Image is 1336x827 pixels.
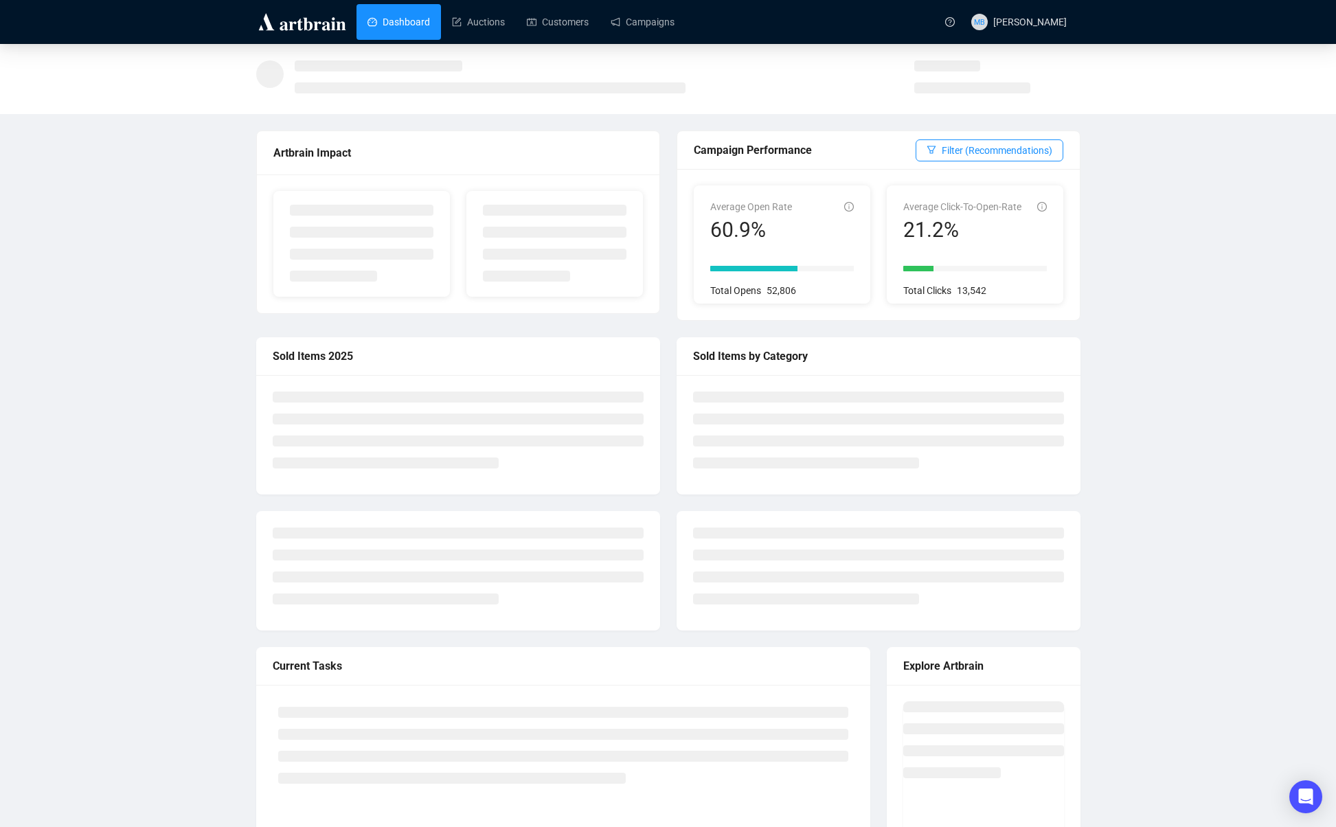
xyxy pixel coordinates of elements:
[273,657,854,675] div: Current Tasks
[945,17,955,27] span: question-circle
[367,4,430,40] a: Dashboard
[611,4,675,40] a: Campaigns
[273,348,644,365] div: Sold Items 2025
[993,16,1067,27] span: [PERSON_NAME]
[942,143,1052,158] span: Filter (Recommendations)
[767,285,796,296] span: 52,806
[903,285,951,296] span: Total Clicks
[693,348,1064,365] div: Sold Items by Category
[1037,202,1047,212] span: info-circle
[273,144,643,161] div: Artbrain Impact
[1289,780,1322,813] div: Open Intercom Messenger
[974,16,985,27] span: MB
[903,217,1021,243] div: 21.2%
[710,201,792,212] span: Average Open Rate
[710,217,792,243] div: 60.9%
[694,141,916,159] div: Campaign Performance
[916,139,1063,161] button: Filter (Recommendations)
[452,4,505,40] a: Auctions
[903,657,1064,675] div: Explore Artbrain
[527,4,589,40] a: Customers
[927,145,936,155] span: filter
[957,285,986,296] span: 13,542
[844,202,854,212] span: info-circle
[903,201,1021,212] span: Average Click-To-Open-Rate
[256,11,348,33] img: logo
[710,285,761,296] span: Total Opens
